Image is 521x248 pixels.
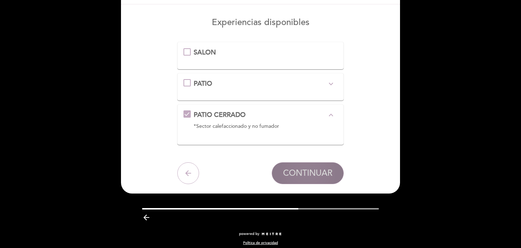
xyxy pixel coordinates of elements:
a: Política de privacidad [243,240,278,245]
i: expand_less [327,111,335,119]
span: SALON [194,48,216,56]
a: powered by [239,231,282,236]
md-checkbox: PATIO expand_more * Mesas al aire libre sujetas a condiciones climáticas [183,79,338,89]
span: PATIO [194,80,212,88]
img: MEITRE [261,232,282,236]
div: *Sector calefaccionado y no fumador [194,123,327,130]
md-checkbox: SALON [183,48,338,57]
span: powered by [239,231,259,236]
span: PATIO CERRADO [194,111,246,119]
span: Experiencias disponibles [212,17,310,28]
button: expand_more [324,79,338,89]
i: arrow_back [184,169,193,178]
button: expand_less [324,110,338,120]
button: arrow_back [177,162,199,184]
i: arrow_backward [142,213,151,222]
button: CONTINUAR [272,162,344,184]
span: CONTINUAR [283,168,332,178]
i: expand_more [327,80,335,88]
md-checkbox: PATIO CERRADO expand_more *Sector calefaccionado y no fumador [183,110,338,133]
